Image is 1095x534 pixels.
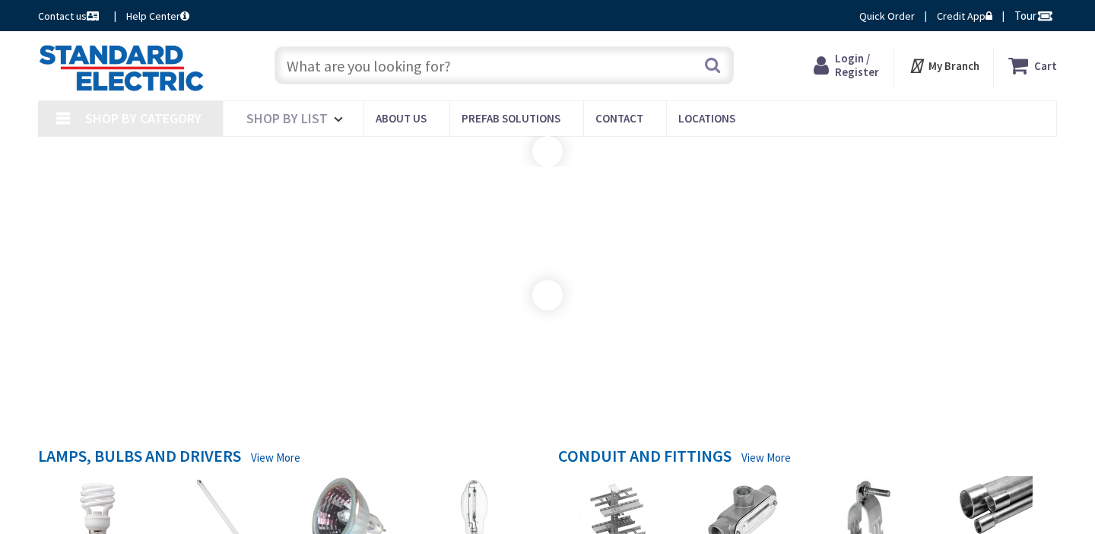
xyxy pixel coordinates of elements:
img: Standard Electric [38,44,205,91]
h4: Conduit and Fittings [558,447,732,469]
a: Contact us [38,8,102,24]
span: Prefab Solutions [462,111,560,126]
span: Shop By List [246,110,328,127]
h4: Lamps, Bulbs and Drivers [38,447,241,469]
a: View More [251,450,300,466]
a: Login / Register [814,52,879,79]
input: What are you looking for? [275,46,734,84]
strong: Cart [1034,52,1057,79]
strong: My Branch [928,59,979,73]
a: View More [741,450,791,466]
span: Shop By Category [85,110,202,127]
span: Locations [678,111,735,126]
a: Credit App [937,8,992,24]
span: Tour [1014,8,1053,23]
span: Login / Register [835,51,879,79]
span: About Us [376,111,427,126]
span: Contact [595,111,643,126]
div: My Branch [909,52,979,79]
a: Cart [1008,52,1057,79]
a: Help Center [126,8,189,24]
a: Quick Order [859,8,915,24]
